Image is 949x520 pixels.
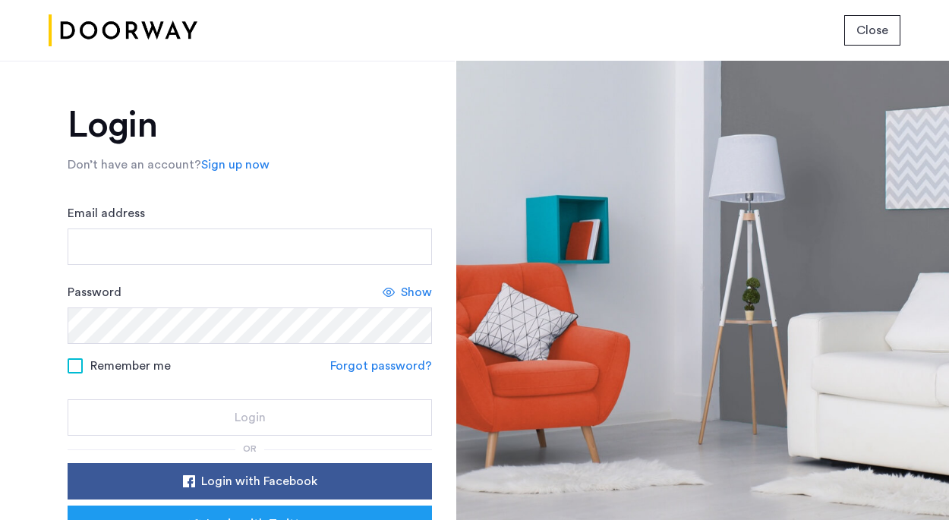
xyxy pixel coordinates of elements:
[90,357,171,375] span: Remember me
[330,357,432,375] a: Forgot password?
[201,472,317,490] span: Login with Facebook
[243,444,257,453] span: or
[49,2,197,59] img: logo
[401,283,432,301] span: Show
[201,156,270,174] a: Sign up now
[68,399,432,436] button: button
[235,408,266,427] span: Login
[68,463,432,500] button: button
[844,15,900,46] button: button
[68,159,201,171] span: Don’t have an account?
[856,21,888,39] span: Close
[68,204,145,222] label: Email address
[68,107,432,143] h1: Login
[68,283,121,301] label: Password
